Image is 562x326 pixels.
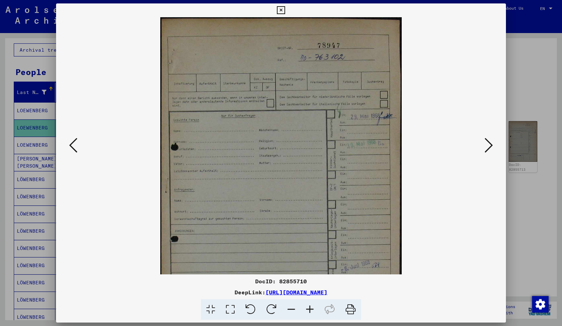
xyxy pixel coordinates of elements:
[56,288,506,296] div: DeepLink:
[532,296,548,312] div: Change consent
[56,277,506,285] div: DocID: 82855710
[532,296,549,313] img: Change consent
[266,289,327,296] a: [URL][DOMAIN_NAME]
